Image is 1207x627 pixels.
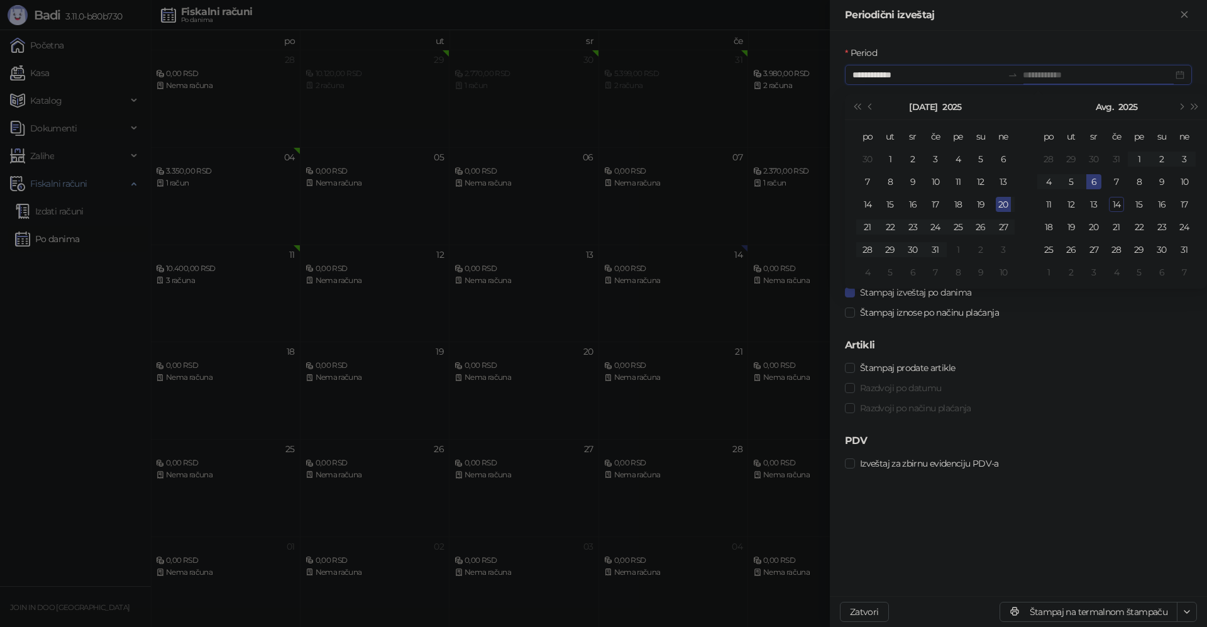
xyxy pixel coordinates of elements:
[969,170,992,193] td: 2025-07-12
[1150,193,1173,216] td: 2025-08-16
[1083,125,1105,148] th: sr
[928,174,943,189] div: 10
[1060,216,1083,238] td: 2025-08-19
[1083,148,1105,170] td: 2025-07-30
[969,261,992,284] td: 2025-08-09
[860,197,875,212] div: 14
[947,216,969,238] td: 2025-07-25
[951,219,966,235] div: 25
[883,197,898,212] div: 15
[924,193,947,216] td: 2025-07-17
[947,148,969,170] td: 2025-07-04
[901,193,924,216] td: 2025-07-16
[856,193,879,216] td: 2025-07-14
[860,242,875,257] div: 28
[1177,265,1192,280] div: 7
[992,125,1015,148] th: ne
[947,238,969,261] td: 2025-08-01
[1105,125,1128,148] th: če
[928,152,943,167] div: 3
[1177,8,1192,23] button: Zatvori
[855,381,946,395] span: Razdvoji po datumu
[905,197,920,212] div: 16
[845,433,1192,448] h5: PDV
[1037,125,1060,148] th: po
[1037,148,1060,170] td: 2025-07-28
[1132,152,1147,167] div: 1
[973,197,988,212] div: 19
[928,219,943,235] div: 24
[905,265,920,280] div: 6
[856,238,879,261] td: 2025-07-28
[1064,174,1079,189] div: 5
[1154,219,1169,235] div: 23
[901,148,924,170] td: 2025-07-02
[951,242,966,257] div: 1
[883,152,898,167] div: 1
[947,193,969,216] td: 2025-07-18
[1060,148,1083,170] td: 2025-07-29
[1064,265,1079,280] div: 2
[1132,242,1147,257] div: 29
[969,125,992,148] th: su
[879,148,901,170] td: 2025-07-01
[855,361,960,375] span: Štampaj prodate artikle
[864,94,878,119] button: Prethodni mesec (PageUp)
[856,148,879,170] td: 2025-06-30
[883,265,898,280] div: 5
[924,148,947,170] td: 2025-07-03
[1105,238,1128,261] td: 2025-08-28
[855,306,1004,319] span: Štampaj iznose po načinu plaćanja
[1173,193,1196,216] td: 2025-08-17
[973,219,988,235] div: 26
[1064,197,1079,212] div: 12
[1105,148,1128,170] td: 2025-07-31
[1109,174,1124,189] div: 7
[1041,174,1056,189] div: 4
[1150,261,1173,284] td: 2025-09-06
[1060,193,1083,216] td: 2025-08-12
[840,602,889,622] button: Zatvori
[1154,174,1169,189] div: 9
[924,261,947,284] td: 2025-08-07
[924,125,947,148] th: če
[1128,125,1150,148] th: pe
[1174,94,1188,119] button: Sledeći mesec (PageDown)
[996,152,1011,167] div: 6
[1008,70,1018,80] span: to
[860,174,875,189] div: 7
[1128,170,1150,193] td: 2025-08-08
[1154,265,1169,280] div: 6
[969,193,992,216] td: 2025-07-19
[1086,174,1101,189] div: 6
[883,242,898,257] div: 29
[924,216,947,238] td: 2025-07-24
[1083,170,1105,193] td: 2025-08-06
[1060,238,1083,261] td: 2025-08-26
[1132,174,1147,189] div: 8
[1086,265,1101,280] div: 3
[1128,238,1150,261] td: 2025-08-29
[1086,219,1101,235] div: 20
[1109,152,1124,167] div: 31
[1105,193,1128,216] td: 2025-08-14
[1154,152,1169,167] div: 2
[1150,148,1173,170] td: 2025-08-02
[1060,125,1083,148] th: ut
[1177,219,1192,235] div: 24
[992,261,1015,284] td: 2025-08-10
[924,238,947,261] td: 2025-07-31
[1173,238,1196,261] td: 2025-08-31
[1096,94,1113,119] button: Izaberi mesec
[901,170,924,193] td: 2025-07-09
[928,265,943,280] div: 7
[1128,216,1150,238] td: 2025-08-22
[901,261,924,284] td: 2025-08-06
[1041,152,1056,167] div: 28
[1064,152,1079,167] div: 29
[1173,148,1196,170] td: 2025-08-03
[1150,216,1173,238] td: 2025-08-23
[855,401,976,415] span: Razdvoji po načinu plaćanja
[1008,70,1018,80] span: swap-right
[1064,242,1079,257] div: 26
